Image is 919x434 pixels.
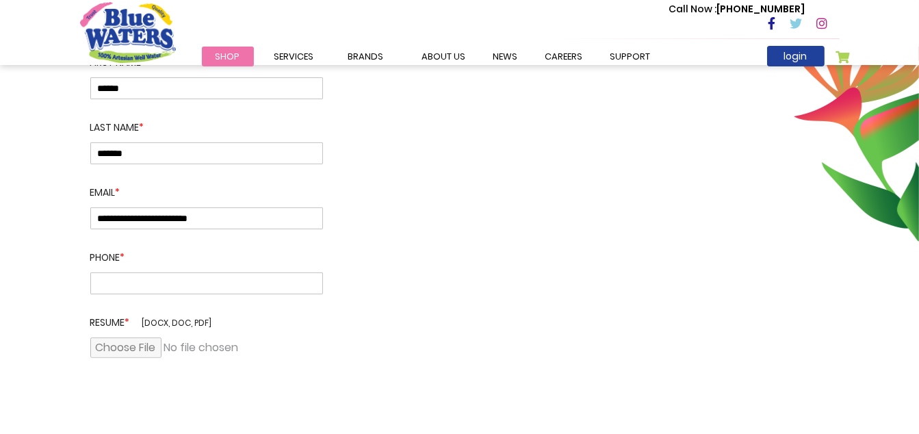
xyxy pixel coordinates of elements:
[90,164,323,207] label: Email
[90,294,323,337] label: Resume
[90,55,323,77] label: First name
[597,47,664,66] a: support
[142,317,212,329] span: [docx, doc, pdf]
[532,47,597,66] a: careers
[90,99,323,142] label: Last Name
[216,50,240,63] span: Shop
[348,50,384,63] span: Brands
[80,2,176,62] a: store logo
[90,229,323,272] label: Phone
[274,50,314,63] span: Services
[767,46,825,66] a: login
[669,2,805,16] p: [PHONE_NUMBER]
[480,47,532,66] a: News
[669,2,717,16] span: Call Now :
[409,47,480,66] a: about us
